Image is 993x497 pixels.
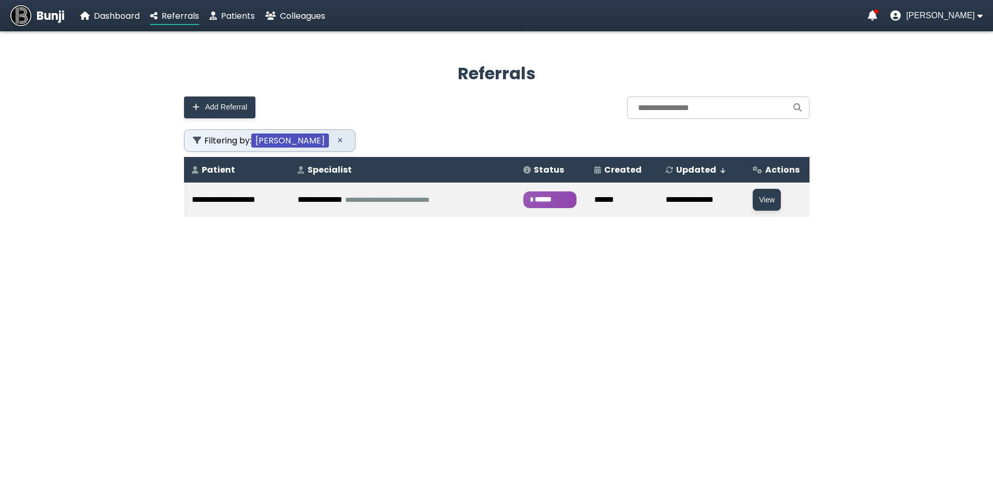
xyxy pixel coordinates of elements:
button: View [753,189,781,211]
button: User menu [890,10,983,21]
span: Dashboard [94,10,140,22]
th: Created [586,157,658,183]
span: Colleagues [280,10,325,22]
a: Dashboard [80,9,140,22]
span: [PERSON_NAME] [906,11,975,20]
b: [PERSON_NAME] [251,134,329,148]
img: Bunji Dental Referral Management [10,5,31,26]
span: Referrals [162,10,199,22]
a: Notifications [868,10,877,21]
button: Add Referral [184,96,256,118]
span: Bunji [36,7,65,25]
th: Updated [658,157,745,183]
a: Patients [210,9,255,22]
a: Colleagues [265,9,325,22]
a: Referrals [150,9,199,22]
span: Patients [221,10,255,22]
button: × [334,134,347,147]
span: Add Referral [205,103,248,112]
a: Bunji [10,5,65,26]
h2: Referrals [184,61,810,86]
span: Filtering by: [193,134,329,147]
th: Specialist [290,157,516,183]
th: Status [516,157,586,183]
th: Actions [745,157,809,183]
th: Patient [184,157,290,183]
